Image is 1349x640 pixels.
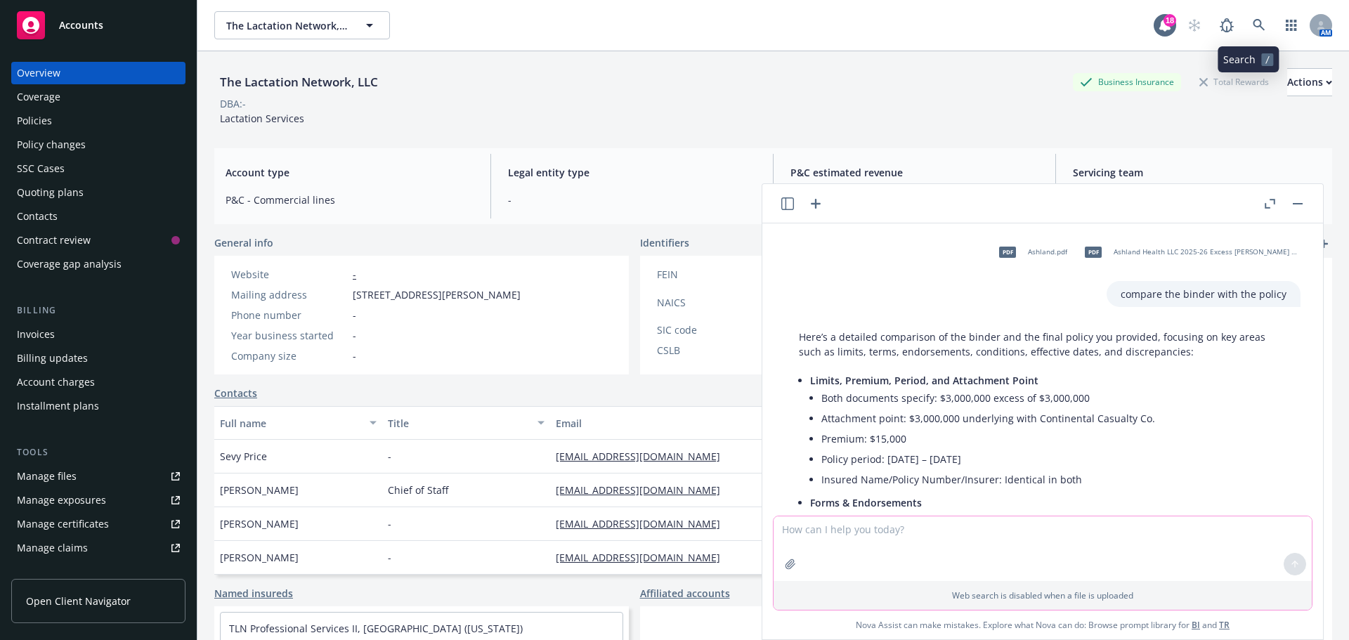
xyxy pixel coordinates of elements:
div: Quoting plans [17,181,84,204]
a: Contacts [11,205,185,228]
a: Named insureds [214,586,293,601]
div: Manage certificates [17,513,109,535]
div: Manage claims [17,537,88,559]
span: - [388,516,391,531]
div: Billing [11,303,185,318]
div: Actions [1287,69,1332,96]
span: - [508,192,756,207]
div: Account charges [17,371,95,393]
p: Web search is disabled when a file is uploaded [782,589,1303,601]
a: [EMAIL_ADDRESS][DOMAIN_NAME] [556,517,731,530]
a: Policies [11,110,185,132]
a: Search [1245,11,1273,39]
div: Phone number [231,308,347,322]
a: Coverage [11,86,185,108]
div: pdfAshland.pdf [990,235,1070,270]
div: Title [388,416,529,431]
div: Manage files [17,465,77,488]
a: BI [1192,619,1200,631]
span: Legal entity type [508,165,756,180]
a: Accounts [11,6,185,45]
a: Manage claims [11,537,185,559]
a: Report a Bug [1213,11,1241,39]
div: The Lactation Network, LLC [214,73,384,91]
a: Coverage gap analysis [11,253,185,275]
span: Forms & Endorsements [810,496,922,509]
li: Premium: $15,000 [821,429,1286,449]
span: Accounts [59,20,103,31]
span: General info [214,235,273,250]
span: [PERSON_NAME] [220,516,299,531]
div: Website [231,267,347,282]
span: Ashland.pdf [1028,247,1067,256]
a: Contract review [11,229,185,252]
div: Installment plans [17,395,99,417]
span: - [388,550,391,565]
div: Policy changes [17,133,86,156]
span: pdf [1085,247,1102,257]
a: Overview [11,62,185,84]
div: NAICS [657,295,773,310]
div: Full name [220,416,361,431]
a: Contacts [214,386,257,400]
div: pdfAshland Health LLC 2025-26 Excess [PERSON_NAME] .pdf [1076,235,1301,270]
div: Overview [17,62,60,84]
a: Policy changes [11,133,185,156]
span: - [388,449,391,464]
a: Invoices [11,323,185,346]
div: 18 [1164,14,1176,27]
div: Manage exposures [17,489,106,511]
button: Actions [1287,68,1332,96]
div: Contract review [17,229,91,252]
span: [PERSON_NAME] [220,550,299,565]
div: SSC Cases [17,157,65,180]
p: compare the binder with the policy [1121,287,1286,301]
div: Year business started [231,328,347,343]
button: Email [550,406,830,440]
li: Policy period: [DATE] – [DATE] [821,449,1286,469]
div: Policies [17,110,52,132]
span: Chief of Staff [388,483,448,497]
div: Coverage gap analysis [17,253,122,275]
span: - [353,328,356,343]
a: Quoting plans [11,181,185,204]
a: TR [1219,619,1230,631]
span: P&C estimated revenue [790,165,1038,180]
div: Contacts [17,205,58,228]
span: [PERSON_NAME] [220,483,299,497]
span: The Lactation Network, LLC [226,18,348,33]
a: Start snowing [1180,11,1208,39]
div: SIC code [657,322,773,337]
a: add [1315,235,1332,252]
li: Attachment point: $3,000,000 underlying with Continental Casualty Co. [821,408,1286,429]
div: Coverage [17,86,60,108]
span: Open Client Navigator [26,594,131,608]
span: - [353,348,356,363]
span: [STREET_ADDRESS][PERSON_NAME] [353,287,521,302]
span: P&C - Commercial lines [226,192,474,207]
span: Manage exposures [11,489,185,511]
a: Switch app [1277,11,1305,39]
a: Manage certificates [11,513,185,535]
div: Email [556,416,809,431]
div: Business Insurance [1073,73,1181,91]
a: Manage files [11,465,185,488]
span: Identifiers [640,235,689,250]
li: Insured Name/Policy Number/Insurer: Identical in both [821,469,1286,490]
div: Billing updates [17,347,88,370]
a: [EMAIL_ADDRESS][DOMAIN_NAME] [556,450,731,463]
span: Account type [226,165,474,180]
div: Tools [11,445,185,459]
div: DBA: - [220,96,246,111]
span: Limits, Premium, Period, and Attachment Point [810,374,1038,387]
span: Nova Assist can make mistakes. Explore what Nova can do: Browse prompt library for and [768,610,1317,639]
div: Manage BORs [17,561,83,583]
div: Total Rewards [1192,73,1276,91]
li: Both documents specify: $3,000,000 excess of $3,000,000 [821,388,1286,408]
div: Invoices [17,323,55,346]
button: Full name [214,406,382,440]
div: CSLB [657,343,773,358]
a: Account charges [11,371,185,393]
a: - [353,268,356,281]
a: Manage BORs [11,561,185,583]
